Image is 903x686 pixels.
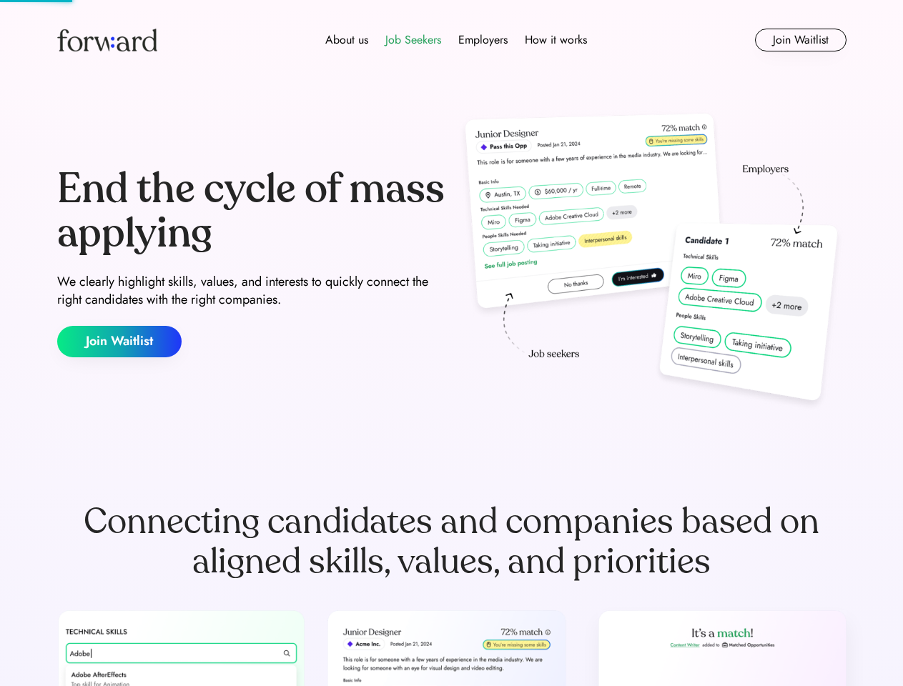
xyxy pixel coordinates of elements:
[57,326,182,357] button: Join Waitlist
[57,502,847,582] div: Connecting candidates and companies based on aligned skills, values, and priorities
[458,31,508,49] div: Employers
[325,31,368,49] div: About us
[458,109,847,416] img: hero-image.png
[385,31,441,49] div: Job Seekers
[525,31,587,49] div: How it works
[57,273,446,309] div: We clearly highlight skills, values, and interests to quickly connect the right candidates with t...
[57,29,157,51] img: Forward logo
[755,29,847,51] button: Join Waitlist
[57,167,446,255] div: End the cycle of mass applying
